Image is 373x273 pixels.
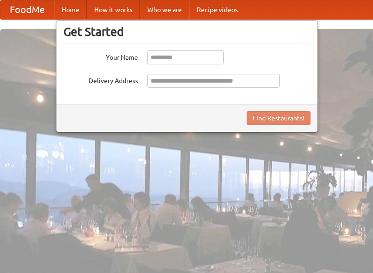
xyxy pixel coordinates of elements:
a: Who we are [140,0,189,19]
button: Find Restaurants! [247,111,311,125]
h3: Get Started [63,25,311,39]
a: Recipe videos [189,0,245,19]
a: Home [54,0,87,19]
label: Delivery Address [63,74,138,85]
label: Your Name [63,50,138,62]
a: How it works [87,0,140,19]
a: FoodMe [0,0,54,19]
